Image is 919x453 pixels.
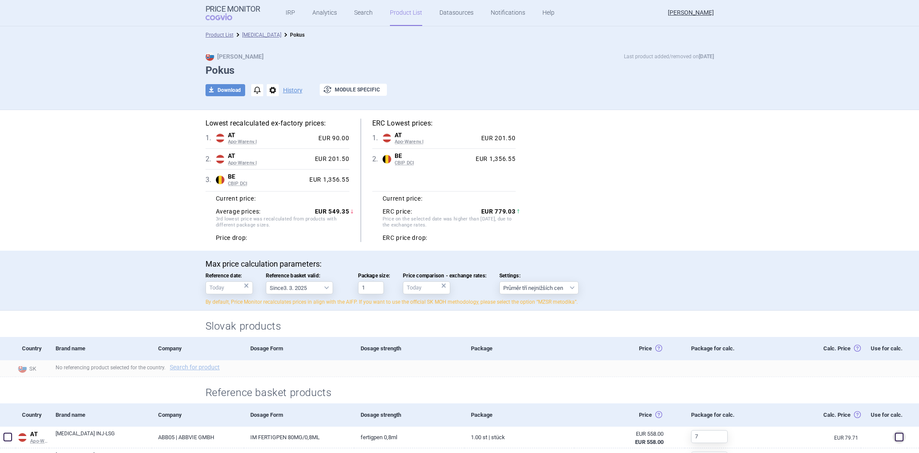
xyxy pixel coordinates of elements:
span: CBIP DCI [395,160,473,166]
div: Company [152,337,243,360]
strong: Price drop: [216,234,248,242]
div: Package [464,403,575,427]
div: Brand name [49,337,152,360]
strong: [DATE] [699,53,714,60]
span: Price on the selected date was higher than [DATE], due to the exchange rates. [383,216,516,230]
div: Package for calc. [685,337,758,360]
a: ATATApo-Warenv.III [16,429,49,444]
img: SK [206,52,214,61]
h1: Pokus [206,64,714,77]
img: Belgium [216,176,224,184]
span: 2 . [206,154,216,164]
strong: Average prices: [216,208,261,216]
strong: [PERSON_NAME] [206,53,264,60]
span: AT [395,132,478,139]
span: Reference basket valid: [266,273,345,279]
span: Settings: [499,273,579,279]
span: 2 . [372,154,383,164]
span: Apo-Warenv.III [30,438,49,444]
span: 3 . [206,175,216,185]
div: EUR 201.50 [312,155,349,163]
div: × [244,281,249,290]
span: CBIP DCI [228,181,306,187]
div: Dosage strength [354,403,464,427]
div: EUR 558.00 [581,430,664,438]
strong: Pokus [290,32,305,38]
div: EUR 201.50 [478,135,516,142]
div: Package for calc. [685,403,758,427]
div: Calc. Price [758,337,861,360]
h5: ERC Lowest prices: [372,119,516,128]
div: Price [574,337,685,360]
a: [MEDICAL_DATA] INJ-LSG [56,430,152,445]
strong: Current price: [383,195,423,202]
button: History [283,87,302,93]
div: Dosage Form [244,337,354,360]
div: EUR 90.00 [315,135,349,142]
strong: EUR 558.00 [635,439,664,445]
strong: Price Monitor [206,5,260,13]
img: Austria [383,134,391,142]
div: Dosage strength [354,337,464,360]
input: 1 [691,430,728,443]
span: No referencing product selected for the country. [56,365,224,371]
select: Settings: [499,281,579,294]
div: EUR 1,356.55 [472,155,515,163]
img: Austria [18,433,27,442]
p: Last product added/removed on [624,52,714,61]
h2: Reference basket products [206,386,339,400]
span: Price comparison - exchange rates: [403,273,486,279]
span: SK [16,362,49,374]
span: AT [228,152,312,160]
a: ABB05 | ABBVIE GMBH [152,427,243,448]
a: Product List [206,32,234,38]
a: IM FERTIGPEN 80MG/0,8ML [244,427,354,448]
img: Austria [216,134,224,142]
span: Apo-Warenv.I [395,139,478,145]
a: Price MonitorCOGVIO [206,5,260,21]
span: 1 . [372,133,383,143]
div: × [441,281,446,290]
img: Austria [216,155,224,164]
span: 3rd lowest price was recalculated from products with different package sizes. [216,216,349,230]
img: Slovakia [18,364,27,373]
abbr: Ex-Factory bez DPH zo zdroja [581,430,664,446]
button: Module specific [320,84,387,96]
div: EUR 1,356.55 [306,176,349,184]
strong: ERC price: [383,208,412,216]
strong: EUR 549.35 [315,208,349,215]
span: AT [228,132,315,139]
p: Max price calculation parameters: [206,259,714,269]
h5: Lowest recalculated ex-factory prices: [206,119,349,128]
span: AT [30,431,49,438]
strong: ERC price drop: [383,234,428,242]
input: Package size: [358,281,384,294]
div: Country [16,403,49,427]
div: Brand name [49,403,152,427]
select: Reference basket valid: [266,281,333,294]
input: Reference date:× [206,281,253,294]
h2: Slovak products [206,319,714,333]
span: BE [228,173,306,181]
a: Search for product [170,364,220,370]
div: Package [464,337,575,360]
a: 1.00 ST | Stück [464,427,575,448]
strong: EUR 779.03 [481,208,516,215]
li: Humira [234,31,281,39]
li: Pokus [281,31,305,39]
div: Company [152,403,243,427]
span: COGVIO [206,13,244,20]
span: Apo-Warenv.I [228,139,315,145]
div: Calc. Price [758,403,861,427]
strong: Current price: [216,195,256,202]
div: Dosage Form [244,403,354,427]
a: [MEDICAL_DATA] [242,32,281,38]
a: FERTIGPEN 0,8ML [354,427,464,448]
div: Country [16,337,49,360]
span: BE [395,152,473,160]
button: Download [206,84,245,96]
span: Reference date: [206,273,253,279]
img: Belgium [383,155,391,164]
div: Price [574,403,685,427]
span: Apo-Warenv.I [228,160,312,166]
